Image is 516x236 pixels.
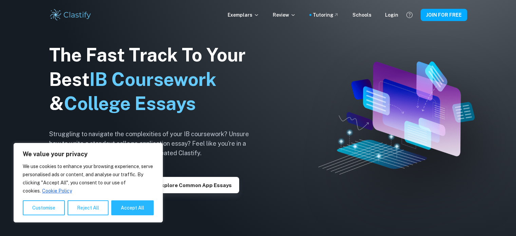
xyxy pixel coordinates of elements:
h1: The Fast Track To Your Best & [49,43,260,116]
p: We use cookies to enhance your browsing experience, serve personalised ads or content, and analys... [23,162,154,195]
h6: Struggling to navigate the complexities of your IB coursework? Unsure how to write a standout col... [49,129,260,158]
p: Exemplars [228,11,259,19]
a: Login [385,11,398,19]
div: We value your privacy [14,143,163,222]
button: Explore Common App essays [151,177,239,193]
span: College Essays [64,93,196,114]
a: Explore Common App essays [151,182,239,188]
button: Help and Feedback [404,9,415,21]
button: Customise [23,200,65,215]
img: Clastify hero [318,61,475,175]
span: IB Coursework [90,69,216,90]
p: Review [273,11,296,19]
button: JOIN FOR FREE [421,9,467,21]
button: Accept All [111,200,154,215]
a: Tutoring [313,11,339,19]
a: Cookie Policy [42,188,72,194]
img: Clastify logo [49,8,92,22]
button: Reject All [68,200,109,215]
p: We value your privacy [23,150,154,158]
a: Schools [352,11,371,19]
